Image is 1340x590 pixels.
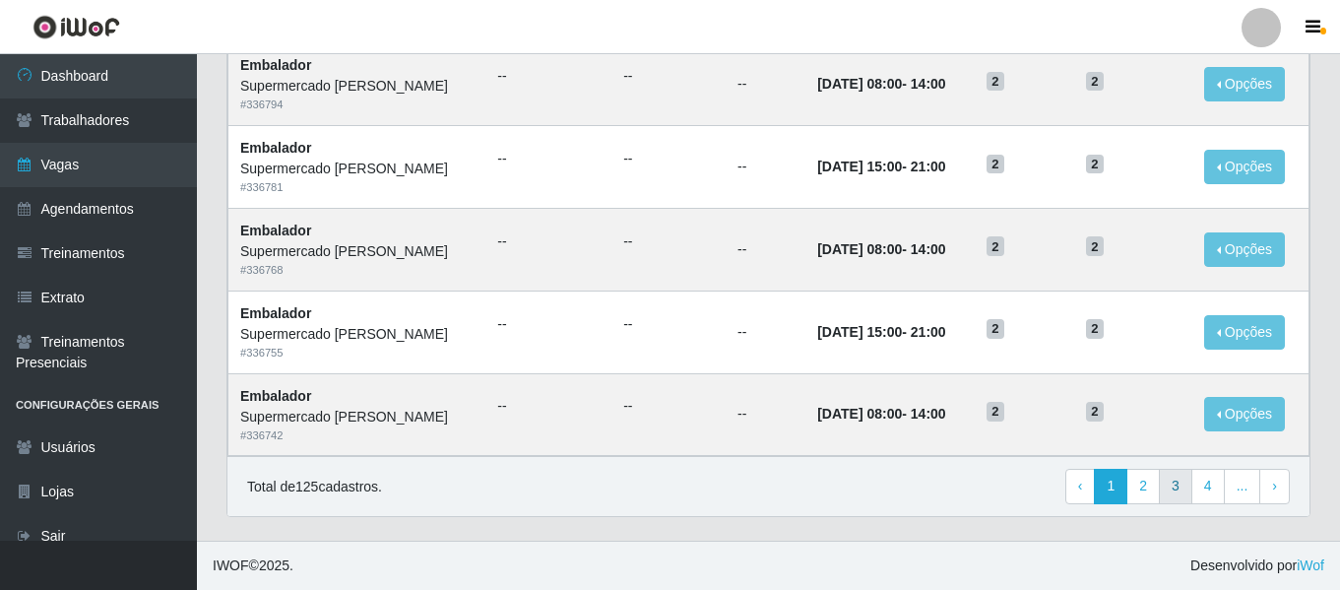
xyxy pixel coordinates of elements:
[213,556,293,576] span: © 2025 .
[497,149,600,169] ul: --
[240,179,474,196] div: # 336781
[32,15,120,39] img: CoreUI Logo
[1204,397,1285,431] button: Opções
[1078,478,1083,493] span: ‹
[240,159,474,179] div: Supermercado [PERSON_NAME]
[497,396,600,417] ul: --
[726,291,805,373] td: --
[1094,469,1127,504] a: 1
[726,373,805,456] td: --
[911,76,946,92] time: 14:00
[240,241,474,262] div: Supermercado [PERSON_NAME]
[1065,469,1096,504] a: Previous
[240,262,474,279] div: # 336768
[240,140,311,156] strong: Embalador
[1204,315,1285,350] button: Opções
[817,324,945,340] strong: -
[817,76,945,92] strong: -
[240,324,474,345] div: Supermercado [PERSON_NAME]
[817,241,945,257] strong: -
[1190,556,1324,576] span: Desenvolvido por
[817,324,902,340] time: [DATE] 15:00
[726,126,805,209] td: --
[240,427,474,444] div: # 336742
[623,66,714,87] ul: --
[240,76,474,97] div: Supermercado [PERSON_NAME]
[1259,469,1290,504] a: Next
[817,406,945,422] strong: -
[1086,236,1104,256] span: 2
[817,76,902,92] time: [DATE] 08:00
[240,57,311,73] strong: Embalador
[240,223,311,238] strong: Embalador
[240,407,474,427] div: Supermercado [PERSON_NAME]
[1126,469,1160,504] a: 2
[240,388,311,404] strong: Embalador
[240,97,474,113] div: # 336794
[497,66,600,87] ul: --
[1204,67,1285,101] button: Opções
[817,159,902,174] time: [DATE] 15:00
[623,314,714,335] ul: --
[1086,155,1104,174] span: 2
[1204,232,1285,267] button: Opções
[1272,478,1277,493] span: ›
[247,477,382,497] p: Total de 125 cadastros.
[623,231,714,252] ul: --
[1297,557,1324,573] a: iWof
[1086,319,1104,339] span: 2
[987,236,1004,256] span: 2
[1159,469,1192,504] a: 3
[817,241,902,257] time: [DATE] 08:00
[1086,402,1104,422] span: 2
[911,324,946,340] time: 21:00
[911,241,946,257] time: 14:00
[497,314,600,335] ul: --
[623,396,714,417] ul: --
[987,402,1004,422] span: 2
[1191,469,1225,504] a: 4
[987,155,1004,174] span: 2
[1204,150,1285,184] button: Opções
[497,231,600,252] ul: --
[240,345,474,361] div: # 336755
[623,149,714,169] ul: --
[1086,72,1104,92] span: 2
[987,72,1004,92] span: 2
[726,43,805,126] td: --
[1224,469,1261,504] a: ...
[911,159,946,174] time: 21:00
[240,305,311,321] strong: Embalador
[726,208,805,291] td: --
[1065,469,1290,504] nav: pagination
[213,557,249,573] span: IWOF
[817,159,945,174] strong: -
[911,406,946,422] time: 14:00
[987,319,1004,339] span: 2
[817,406,902,422] time: [DATE] 08:00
